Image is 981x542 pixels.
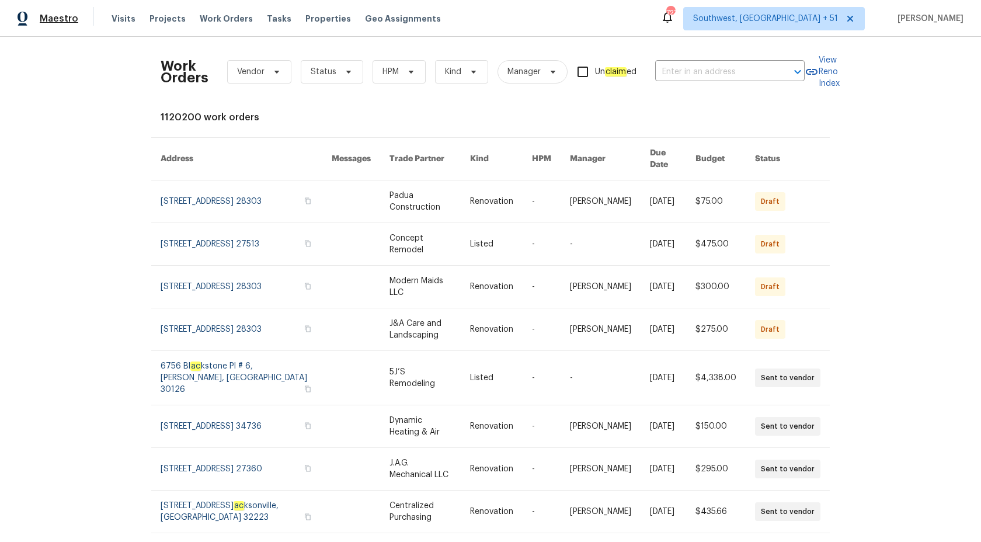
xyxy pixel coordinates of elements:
[445,66,461,78] span: Kind
[746,138,830,180] th: Status
[461,448,523,491] td: Renovation
[461,266,523,308] td: Renovation
[893,13,963,25] span: [PERSON_NAME]
[523,308,561,351] td: -
[523,138,561,180] th: HPM
[161,112,820,123] div: 1120200 work orders
[523,351,561,405] td: -
[112,13,135,25] span: Visits
[561,138,641,180] th: Manager
[561,180,641,223] td: [PERSON_NAME]
[461,223,523,266] td: Listed
[305,13,351,25] span: Properties
[200,13,253,25] span: Work Orders
[461,138,523,180] th: Kind
[523,266,561,308] td: -
[461,491,523,533] td: Renovation
[382,66,399,78] span: HPM
[380,308,461,351] td: J&A Care and Landscaping
[302,384,313,394] button: Copy Address
[561,405,641,448] td: [PERSON_NAME]
[523,448,561,491] td: -
[302,238,313,249] button: Copy Address
[561,266,641,308] td: [PERSON_NAME]
[461,180,523,223] td: Renovation
[655,63,772,81] input: Enter in an address
[461,308,523,351] td: Renovation
[461,405,523,448] td: Renovation
[561,448,641,491] td: [PERSON_NAME]
[40,13,78,25] span: Maestro
[561,223,641,266] td: -
[507,66,541,78] span: Manager
[380,138,461,180] th: Trade Partner
[693,13,838,25] span: Southwest, [GEOGRAPHIC_DATA] + 51
[523,223,561,266] td: -
[380,180,461,223] td: Padua Construction
[237,66,265,78] span: Vendor
[151,138,322,180] th: Address
[380,448,461,491] td: J.A.G. Mechanical LLC
[523,405,561,448] td: -
[380,223,461,266] td: Concept Remodel
[666,7,674,19] div: 723
[302,281,313,291] button: Copy Address
[380,405,461,448] td: Dynamic Heating & Air
[380,491,461,533] td: Centralized Purchasing
[365,13,441,25] span: Geo Assignments
[561,491,641,533] td: [PERSON_NAME]
[523,180,561,223] td: -
[789,64,806,80] button: Open
[302,463,313,474] button: Copy Address
[641,138,686,180] th: Due Date
[605,67,627,77] em: claim
[380,351,461,405] td: 5J’S Remodeling
[302,196,313,206] button: Copy Address
[302,324,313,334] button: Copy Address
[380,266,461,308] td: Modern Maids LLC
[311,66,336,78] span: Status
[461,351,523,405] td: Listed
[322,138,380,180] th: Messages
[561,351,641,405] td: -
[302,512,313,522] button: Copy Address
[267,15,291,23] span: Tasks
[302,421,313,431] button: Copy Address
[686,138,746,180] th: Budget
[161,60,208,84] h2: Work Orders
[595,66,636,78] span: Un ed
[523,491,561,533] td: -
[805,54,840,89] a: View Reno Index
[561,308,641,351] td: [PERSON_NAME]
[149,13,186,25] span: Projects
